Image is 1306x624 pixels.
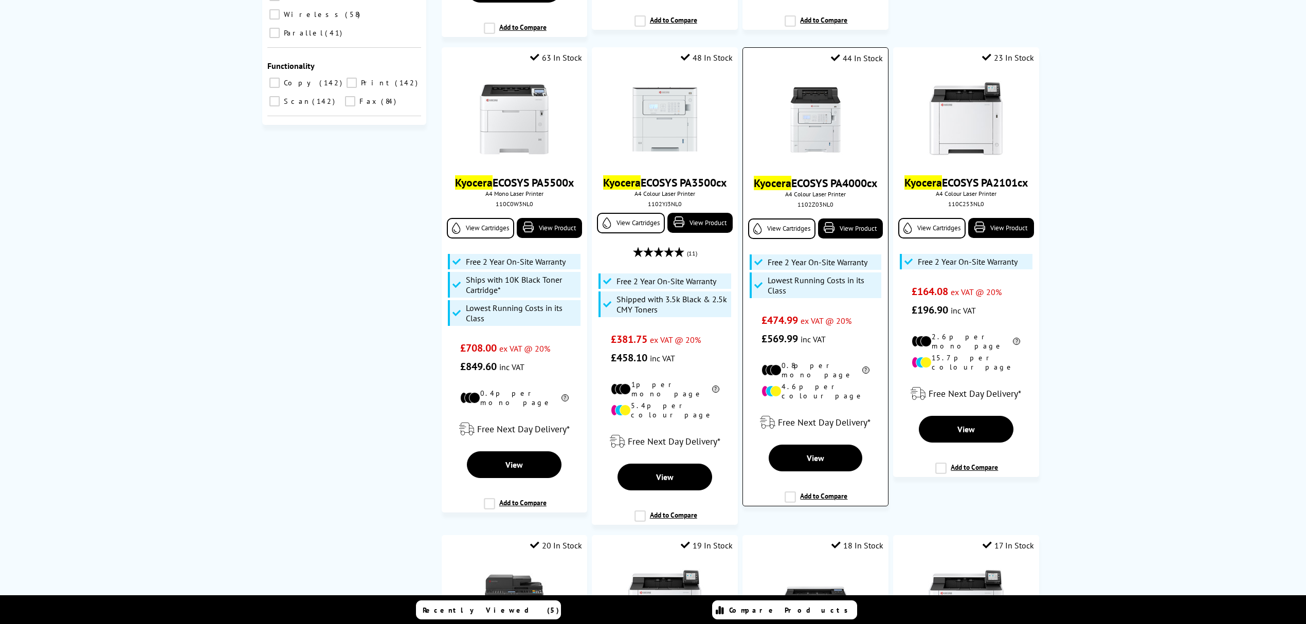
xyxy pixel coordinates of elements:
span: Parallel [281,28,324,38]
a: View Cartridges [898,218,966,238]
label: Add to Compare [785,491,847,511]
input: Fax 84 [345,96,355,106]
a: View [618,464,712,490]
a: View Cartridges [748,218,815,239]
div: modal_delivery [447,415,582,444]
span: ex VAT @ 20% [650,335,701,345]
span: Print [358,78,394,87]
span: £849.60 [460,360,497,373]
span: Lowest Running Costs in its Class [768,275,879,296]
a: Recently Viewed (5) [416,600,561,619]
span: £474.99 [761,314,798,327]
img: Kyocera-ECOSYS-PA3500cx-Front-Small.jpg [626,81,703,158]
a: View Product [517,218,582,238]
div: modal_delivery [898,379,1033,408]
mark: Kyocera [904,175,942,190]
span: Scan [281,97,311,106]
span: inc VAT [951,305,976,316]
input: Print 142 [347,78,357,88]
div: 18 In Stock [831,540,883,550]
span: 41 [325,28,344,38]
li: 0.4p per mono page [460,389,569,407]
div: 44 In Stock [831,53,883,63]
span: Fax [357,97,380,106]
span: £458.10 [611,351,647,364]
li: 5.4p per colour page [611,401,719,419]
label: Add to Compare [634,15,697,35]
span: A4 Colour Laser Printer [597,190,732,197]
span: ex VAT @ 20% [499,343,550,354]
div: 110C0W3NL0 [449,200,579,208]
div: 1102YJ3NL0 [600,200,730,208]
a: View Cartridges [597,213,664,233]
mark: Kyocera [754,176,791,190]
span: Functionality [267,61,315,71]
label: Add to Compare [935,463,998,482]
span: £708.00 [460,341,497,355]
img: Kyocera-ECOSYS-PA4000cx-Front-Small.jpg [777,81,854,158]
a: View [769,445,863,471]
mark: Kyocera [455,175,493,190]
span: £381.75 [611,333,647,346]
span: Free 2 Year On-Site Warranty [918,256,1018,267]
span: 84 [381,97,398,106]
a: View [467,451,561,478]
span: £569.99 [761,332,798,345]
label: Add to Compare [634,510,697,530]
mark: Kyocera [603,175,641,190]
li: 15.7p per colour page [912,353,1020,372]
span: View [807,453,824,463]
div: 63 In Stock [530,52,582,63]
span: ex VAT @ 20% [951,287,1002,297]
input: Scan 142 [269,96,280,106]
img: Kyocera-PA5500x-Front-Main-Small1.jpg [476,81,553,158]
a: View [919,416,1013,443]
a: View Product [818,218,883,238]
label: Add to Compare [484,498,547,518]
a: KyoceraECOSYS PA3500cx [603,175,727,190]
span: Free 2 Year On-Site Warranty [616,276,716,286]
input: Copy 142 [269,78,280,88]
li: 0.8p per mono page [761,361,869,379]
div: 23 In Stock [982,52,1034,63]
div: 1102Z03NL0 [751,200,880,208]
a: Compare Products [712,600,857,619]
span: ex VAT @ 20% [801,316,851,326]
span: Free 2 Year On-Site Warranty [768,257,867,267]
span: inc VAT [499,362,524,372]
span: £164.08 [912,285,948,298]
span: 142 [395,78,420,87]
span: Free Next Day Delivery* [628,435,720,447]
label: Add to Compare [785,15,847,35]
div: modal_delivery [597,427,732,456]
span: 58 [345,10,362,19]
span: Free Next Day Delivery* [929,388,1021,399]
span: Lowest Running Costs in its Class [466,303,578,323]
span: Free Next Day Delivery* [477,423,570,435]
span: Shipped with 3.5k Black & 2.5k CMY Toners [616,294,729,315]
a: KyoceraECOSYS PA5500x [455,175,574,190]
a: KyoceraECOSYS PA4000cx [754,176,877,190]
div: 20 In Stock [530,540,582,550]
span: View [505,460,523,470]
a: View Product [968,218,1033,238]
span: A4 Colour Laser Printer [748,190,882,198]
a: View Product [667,213,733,233]
li: 1p per mono page [611,380,719,398]
li: 4.6p per colour page [761,382,869,400]
div: 17 In Stock [983,540,1034,550]
span: Ships with 10K Black Toner Cartridge* [466,274,578,295]
div: 48 In Stock [681,52,733,63]
span: A4 Mono Laser Printer [447,190,582,197]
a: View Cartridges [447,218,514,238]
span: Wireless [281,10,344,19]
input: Parallel 41 [269,28,280,38]
span: Recently Viewed (5) [423,605,559,615]
label: Add to Compare [484,23,547,42]
span: (11) [687,244,697,263]
span: A4 Colour Laser Printer [898,190,1033,197]
span: Compare Products [729,605,854,615]
span: View [656,472,674,482]
div: modal_delivery [748,408,882,437]
div: 110C253NL0 [901,200,1031,208]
